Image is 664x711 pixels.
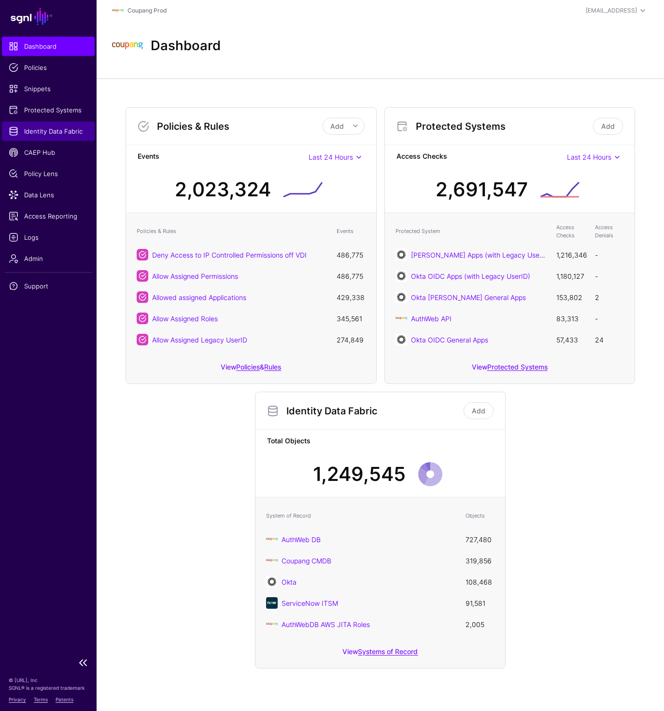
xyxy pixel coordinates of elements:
span: Identity Data Fabric [9,126,88,136]
img: svg+xml;base64,PHN2ZyBpZD0iTG9nbyIgeG1sbnM9Imh0dHA6Ly93d3cudzMub3JnLzIwMDAvc3ZnIiB3aWR0aD0iMTIxLj... [112,5,124,16]
a: Okta OIDC Apps (with Legacy UserID) [411,272,530,280]
img: svg+xml;base64,PHN2ZyBpZD0iTG9nbyIgeG1sbnM9Imh0dHA6Ly93d3cudzMub3JnLzIwMDAvc3ZnIiB3aWR0aD0iMTIxLj... [266,618,278,630]
h2: Dashboard [151,38,221,54]
td: 2 [590,287,629,308]
img: svg+xml;base64,PHN2ZyBpZD0iTG9nbyIgeG1sbnM9Imh0dHA6Ly93d3cudzMub3JnLzIwMDAvc3ZnIiB3aWR0aD0iMTIxLj... [396,313,407,324]
img: svg+xml;base64,PHN2ZyBpZD0iTG9nbyIgeG1sbnM9Imh0dHA6Ly93d3cudzMub3JnLzIwMDAvc3ZnIiB3aWR0aD0iMTIxLj... [266,533,278,545]
td: 1,216,346 [551,244,590,265]
th: Protected System [391,219,551,244]
a: Allow Assigned Legacy UserID [152,336,247,344]
div: View [385,356,635,383]
td: 91,581 [461,592,499,614]
img: svg+xml;base64,PHN2ZyB3aWR0aD0iNjQiIGhlaWdodD0iNjQiIHZpZXdCb3g9IjAgMCA2NCA2NCIgZmlsbD0ibm9uZSIgeG... [396,334,407,345]
a: Dashboard [2,37,95,56]
span: Logs [9,232,88,242]
a: Coupang Prod [127,7,167,14]
a: Systems of Record [358,647,418,656]
span: Admin [9,254,88,263]
th: Objects [461,503,499,529]
a: Protected Systems [487,363,548,371]
td: 2,005 [461,614,499,635]
p: © [URL], Inc [9,676,88,684]
a: Logs [2,228,95,247]
td: 1,180,127 [551,265,590,287]
a: Snippets [2,79,95,98]
th: Events [332,219,370,244]
a: AuthWeb API [411,314,452,323]
td: 24 [590,329,629,350]
td: 57,433 [551,329,590,350]
span: Support [9,281,88,291]
img: svg+xml;base64,PHN2ZyBpZD0iTG9nbyIgeG1sbnM9Imh0dHA6Ly93d3cudzMub3JnLzIwMDAvc3ZnIiB3aWR0aD0iMTIxLj... [112,30,143,61]
span: CAEP Hub [9,148,88,157]
td: 345,561 [332,308,370,329]
td: 83,313 [551,308,590,329]
img: svg+xml;base64,PHN2ZyB3aWR0aD0iNjQiIGhlaWdodD0iNjQiIHZpZXdCb3g9IjAgMCA2NCA2NCIgZmlsbD0ibm9uZSIgeG... [266,576,278,588]
td: 274,849 [332,329,370,350]
img: svg+xml;base64,PHN2ZyB3aWR0aD0iNjQiIGhlaWdodD0iNjQiIHZpZXdCb3g9IjAgMCA2NCA2NCIgZmlsbD0ibm9uZSIgeG... [396,270,407,282]
a: Add [593,118,623,135]
a: Policies [2,58,95,77]
a: Protected Systems [2,100,95,120]
span: Add [330,122,344,130]
a: Privacy [9,697,26,702]
h3: Policies & Rules [157,121,322,132]
div: 2,023,324 [175,175,271,204]
a: Allow Assigned Permissions [152,272,238,280]
th: Access Denials [590,219,629,244]
a: Identity Data Fabric [2,122,95,141]
strong: Access Checks [396,151,567,163]
td: 108,468 [461,571,499,592]
a: Terms [34,697,48,702]
a: Patents [56,697,73,702]
a: Deny Access to IP Controlled Permissions off VDI [152,251,307,259]
a: Coupang CMDB [282,557,331,565]
strong: Events [138,151,308,163]
img: svg+xml;base64,PHN2ZyB3aWR0aD0iNjQiIGhlaWdodD0iNjQiIHZpZXdCb3g9IjAgMCA2NCA2NCIgZmlsbD0ibm9uZSIgeG... [396,249,407,260]
div: View [255,641,505,668]
a: AuthWeb DB [282,535,321,544]
a: Allowed assigned Applications [152,293,246,301]
p: SGNL® is a registered trademark [9,684,88,692]
img: svg+xml;base64,PHN2ZyBpZD0iTG9nbyIgeG1sbnM9Imh0dHA6Ly93d3cudzMub3JnLzIwMDAvc3ZnIiB3aWR0aD0iMTIxLj... [266,555,278,566]
div: [EMAIL_ADDRESS] [586,6,637,15]
span: Policy Lens [9,169,88,178]
h3: Protected Systems [416,121,591,132]
a: Allow Assigned Roles [152,314,218,323]
a: Add [464,402,494,419]
div: 1,249,545 [313,460,406,489]
a: CAEP Hub [2,143,95,162]
a: SGNL [6,6,91,27]
td: 727,480 [461,529,499,550]
td: - [590,244,629,265]
a: Data Lens [2,185,95,205]
img: svg+xml;base64,PHN2ZyB3aWR0aD0iNjQiIGhlaWdodD0iNjQiIHZpZXdCb3g9IjAgMCA2NCA2NCIgZmlsbD0ibm9uZSIgeG... [396,291,407,303]
a: Policy Lens [2,164,95,183]
div: 2,691,547 [436,175,528,204]
a: Policies [236,363,260,371]
th: Access Checks [551,219,590,244]
a: Okta OIDC General Apps [411,336,488,344]
strong: Total Objects [267,436,494,448]
span: Data Lens [9,190,88,200]
a: Okta [PERSON_NAME] General Apps [411,293,526,301]
td: 486,775 [332,244,370,265]
a: AuthWebDB AWS JITA Roles [282,620,370,629]
h3: Identity Data Fabric [286,405,462,417]
div: View & [126,356,376,383]
span: Protected Systems [9,105,88,115]
span: Snippets [9,84,88,94]
a: Admin [2,249,95,268]
span: Access Reporting [9,211,88,221]
th: System of Record [261,503,461,529]
td: 319,856 [461,550,499,571]
td: 153,802 [551,287,590,308]
td: - [590,308,629,329]
td: 486,775 [332,265,370,287]
td: 429,338 [332,287,370,308]
a: [PERSON_NAME] Apps (with Legacy UserID) [411,251,551,259]
span: Policies [9,63,88,72]
a: Access Reporting [2,206,95,226]
span: Last 24 Hours [309,153,353,161]
a: Okta [282,578,297,586]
